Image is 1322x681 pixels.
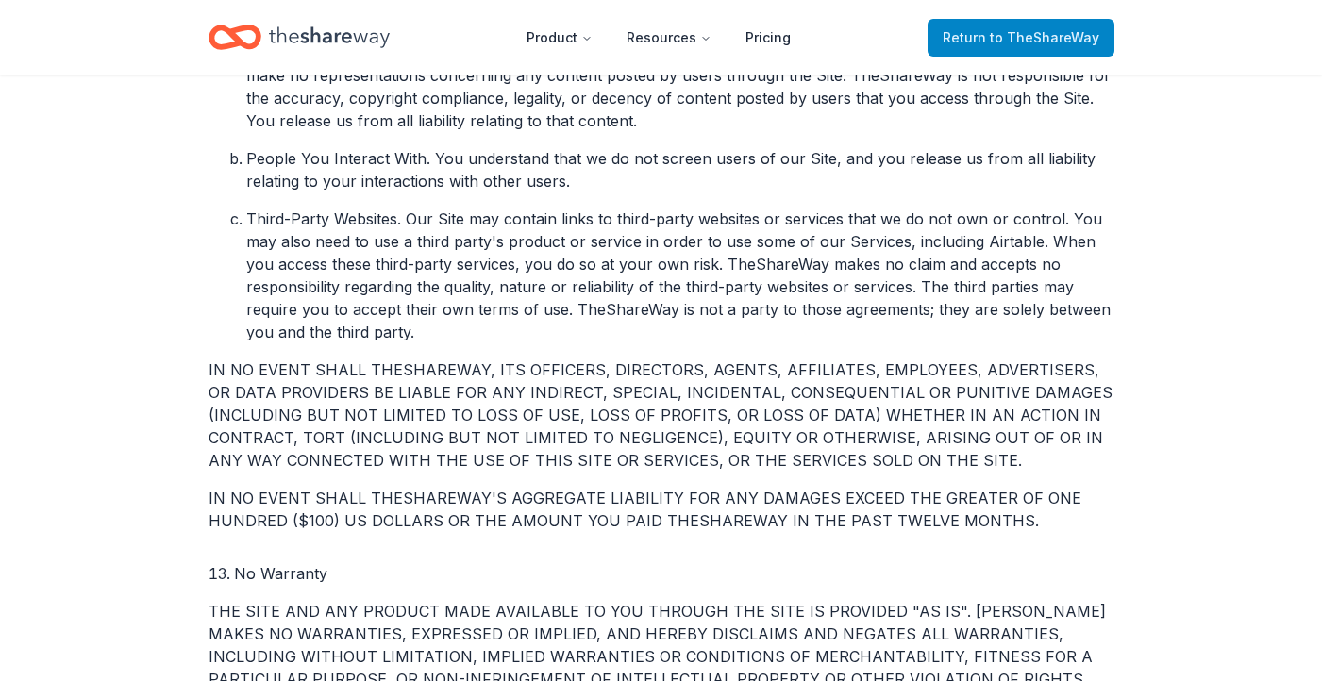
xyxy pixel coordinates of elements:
span: Return [943,26,1099,49]
p: IN NO EVENT SHALL THESHAREWAY, ITS OFFICERS, DIRECTORS, AGENTS, AFFILIATES, EMPLOYEES, ADVERTISER... [209,358,1114,472]
nav: Main [511,15,806,59]
li: No Warranty [209,562,1114,585]
li: People You Interact With. You understand that we do not screen users of our Site, and you release... [246,147,1114,192]
a: Home [209,15,390,59]
button: Product [511,19,608,57]
span: to TheShareWay [990,29,1099,45]
a: Pricing [730,19,806,57]
li: Content You Access. You may come across materials that you find offensive or inappropriate while ... [246,42,1114,132]
button: Resources [611,19,727,57]
a: Returnto TheShareWay [928,19,1114,57]
li: Third-Party Websites. Our Site may contain links to third-party websites or services that we do n... [246,208,1114,343]
p: IN NO EVENT SHALL THESHAREWAY'S AGGREGATE LIABILITY FOR ANY DAMAGES EXCEED THE GREATER OF ONE HUN... [209,487,1114,532]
